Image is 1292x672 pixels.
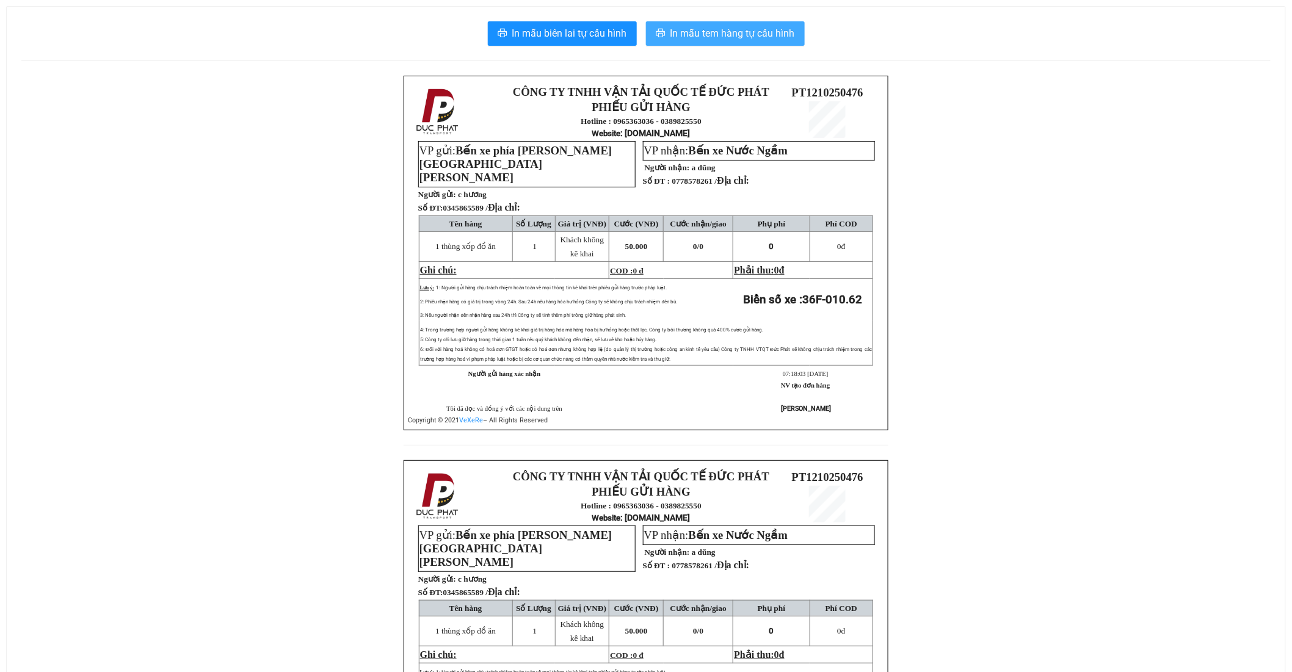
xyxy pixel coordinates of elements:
[610,651,644,660] span: COD :
[826,604,857,613] span: Phí COD
[581,117,702,126] strong: Hotline : 0965363036 - 0389825550
[645,547,690,557] strong: Người nhận:
[498,28,507,40] span: printer
[693,242,703,251] span: 0/
[670,219,727,228] span: Cước nhận/giao
[734,265,784,275] span: Phải thu:
[758,604,785,613] span: Phụ phí
[692,163,716,172] span: a dũng
[744,293,863,306] strong: Biển số xe :
[513,470,769,483] strong: CÔNG TY TNHH VẬN TẢI QUỐC TẾ ĐỨC PHÁT
[513,85,769,98] strong: CÔNG TY TNHH VẬN TẢI QUỐC TẾ ĐỨC PHÁT
[643,176,670,186] strong: Số ĐT :
[592,513,621,522] span: Website
[488,587,520,597] span: Địa chỉ:
[468,370,541,377] strong: Người gửi hàng xác nhận
[420,347,873,362] span: 6: Đối với hàng hoá không có hoá đơn GTGT hoặc có hoá đơn nhưng không hợp lệ (do quản lý thị trườ...
[558,219,607,228] span: Giá trị (VNĐ)
[614,219,659,228] span: Cước (VNĐ)
[837,626,845,635] span: đ
[449,219,482,228] span: Tên hàng
[488,202,520,212] span: Địa chỉ:
[610,266,644,275] span: COD :
[446,405,562,412] span: Tôi đã đọc và đồng ý với các nội dung trên
[532,242,537,251] span: 1
[420,299,677,305] span: 2: Phiếu nhận hàng có giá trị trong vòng 24h. Sau 24h nếu hàng hóa hư hỏng Công ty sẽ không chịu ...
[670,26,795,41] span: In mẫu tem hàng tự cấu hình
[689,144,788,157] span: Bến xe Nước Ngầm
[779,649,785,660] span: đ
[592,485,691,498] strong: PHIẾU GỬI HÀNG
[561,620,604,643] span: Khách không kê khai
[435,242,496,251] span: 1 thùng xốp đồ ăn
[803,293,863,306] span: 36F-010.62
[420,649,457,660] span: Ghi chú:
[700,626,704,635] span: 0
[561,235,604,258] span: Khách không kê khai
[419,529,612,568] span: Bến xe phía [PERSON_NAME][GEOGRAPHIC_DATA][PERSON_NAME]
[516,604,551,613] span: Số Lượng
[783,370,829,377] span: 07:18:03 [DATE]
[435,626,496,635] span: 1 thùng xốp đồ ăn
[774,265,779,275] span: 0
[837,242,841,251] span: 0
[717,560,749,570] span: Địa chỉ:
[643,561,670,570] strong: Số ĐT :
[458,574,487,583] span: c hương
[419,144,612,184] span: VP gửi:
[692,547,716,557] span: a dũng
[625,242,648,251] span: 50.000
[512,26,627,41] span: In mẫu biên lai tự cấu hình
[592,101,691,114] strong: PHIẾU GỬI HÀNG
[774,649,779,660] span: 0
[418,574,456,583] strong: Người gửi:
[837,242,845,251] span: đ
[614,604,659,613] span: Cước (VNĐ)
[693,626,703,635] span: 0/
[625,626,648,635] span: 50.000
[413,471,464,522] img: logo
[782,405,832,413] strong: [PERSON_NAME]
[420,327,764,333] span: 4: Trong trường hợp người gửi hàng không kê khai giá trị hàng hóa mà hàng hóa bị hư hỏng hoặc thấ...
[758,219,785,228] span: Phụ phí
[792,86,863,99] span: PT1210250476
[449,604,482,613] span: Tên hàng
[418,190,456,199] strong: Người gửi:
[633,266,644,275] span: 0 đ
[532,626,537,635] span: 1
[779,265,785,275] span: đ
[670,604,727,613] span: Cước nhận/giao
[459,416,483,424] a: VeXeRe
[420,265,457,275] span: Ghi chú:
[781,382,830,389] strong: NV tạo đơn hàng
[646,21,805,46] button: printerIn mẫu tem hàng tự cấu hình
[420,285,434,291] span: Lưu ý:
[644,529,788,541] span: VP nhận:
[436,285,667,291] span: 1: Người gửi hàng chịu trách nhiệm hoàn toàn về mọi thông tin kê khai trên phiếu gửi hàng trước p...
[558,604,607,613] span: Giá trị (VNĐ)
[689,529,788,541] span: Bến xe Nước Ngầm
[717,175,749,186] span: Địa chỉ:
[656,28,666,40] span: printer
[645,163,690,172] strong: Người nhận:
[419,144,612,184] span: Bến xe phía [PERSON_NAME][GEOGRAPHIC_DATA][PERSON_NAME]
[420,313,626,318] span: 3: Nếu người nhận đến nhận hàng sau 24h thì Công ty sẽ tính thêm phí trông giữ hàng phát sinh.
[700,242,704,251] span: 0
[420,337,656,342] span: 5: Công ty chỉ lưu giữ hàng trong thời gian 1 tuần nếu quý khách không đến nhận, sẽ lưu về kho ho...
[419,529,612,568] span: VP gửi:
[633,651,644,660] span: 0 đ
[458,190,487,199] span: c hương
[592,128,691,138] strong: : [DOMAIN_NAME]
[443,203,520,212] span: 0345865589 /
[734,649,784,660] span: Phải thu:
[837,626,841,635] span: 0
[769,242,774,251] span: 0
[769,626,774,635] span: 0
[418,203,520,212] strong: Số ĐT:
[516,219,551,228] span: Số Lượng
[826,219,857,228] span: Phí COD
[581,501,702,510] strong: Hotline : 0965363036 - 0389825550
[644,144,788,157] span: VP nhận:
[408,416,548,424] span: Copyright © 2021 – All Rights Reserved
[488,21,637,46] button: printerIn mẫu biên lai tự cấu hình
